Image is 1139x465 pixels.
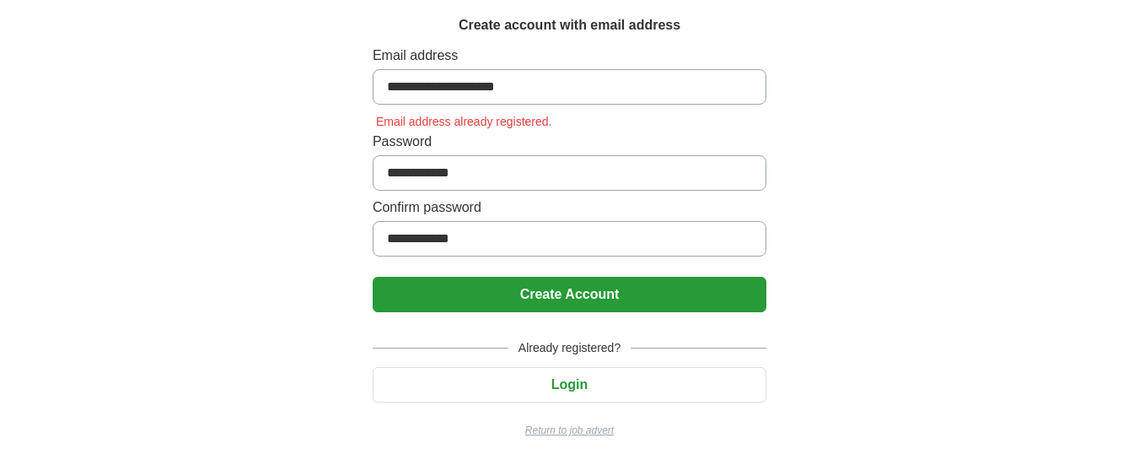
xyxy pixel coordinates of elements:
button: Create Account [373,277,766,312]
h1: Create account with email address [459,15,680,35]
a: Return to job advert [373,423,766,438]
span: Email address already registered. [373,115,556,128]
span: Already registered? [508,339,631,357]
label: Confirm password [373,197,766,218]
a: Login [373,377,766,392]
label: Password [373,132,766,152]
button: Login [373,367,766,403]
label: Email address [373,46,766,66]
